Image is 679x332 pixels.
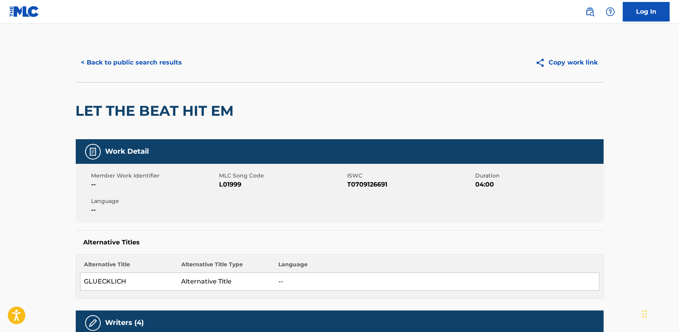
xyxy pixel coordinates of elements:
a: Log In [623,2,670,22]
img: Writers [88,318,98,328]
th: Alternative Title [80,260,177,273]
td: -- [274,273,599,291]
button: < Back to public search results [76,53,188,72]
span: -- [91,180,217,189]
span: L01999 [219,180,346,189]
th: Alternative Title Type [177,260,274,273]
h5: Alternative Titles [84,239,596,246]
h5: Work Detail [105,147,149,156]
img: Copy work link [535,58,549,68]
a: Public Search [582,4,598,20]
span: MLC Song Code [219,172,346,180]
span: 04:00 [476,180,602,189]
h2: LET THE BEAT HIT EM [76,102,238,120]
span: Language [91,197,217,205]
span: Duration [476,172,602,180]
img: Work Detail [88,147,98,156]
h5: Writers (4) [105,318,144,327]
div: Drag [642,302,647,326]
td: GLUECKLICH [80,273,177,291]
th: Language [274,260,599,273]
td: Alternative Title [177,273,274,291]
span: -- [91,205,217,215]
img: MLC Logo [9,6,39,17]
iframe: Chat Widget [640,294,679,332]
button: Copy work link [530,53,604,72]
span: T0709126691 [348,180,474,189]
span: ISWC [348,172,474,180]
img: help [606,7,615,16]
span: Member Work Identifier [91,172,217,180]
div: Help [602,4,618,20]
img: search [585,7,595,16]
